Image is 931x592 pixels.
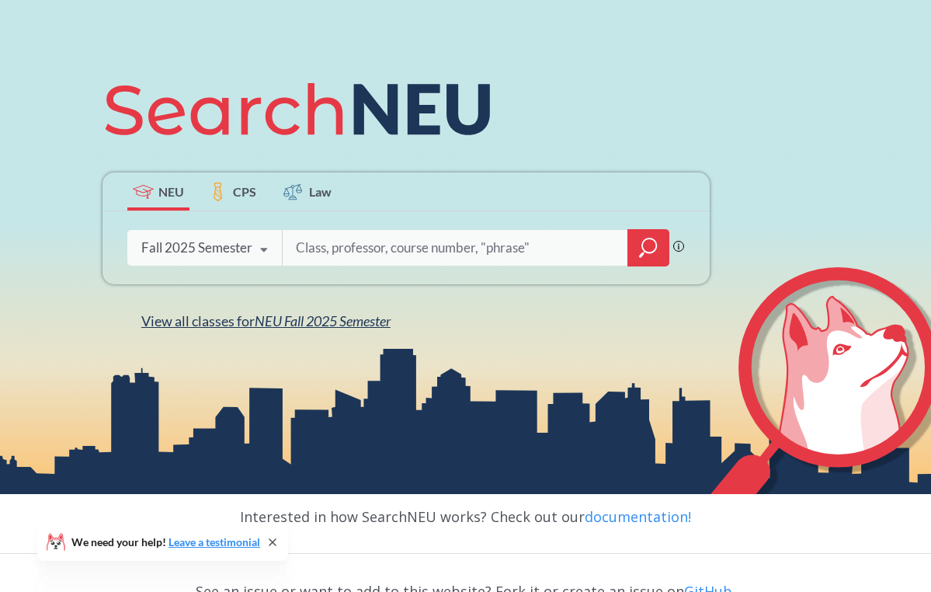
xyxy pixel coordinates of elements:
svg: magnifying glass [639,237,658,259]
span: NEU [158,183,184,200]
div: Fall 2025 Semester [141,239,252,256]
span: View all classes for [141,312,391,329]
span: CPS [233,183,256,200]
div: magnifying glass [627,229,669,266]
span: Law [309,183,332,200]
a: documentation! [585,507,691,526]
span: NEU Fall 2025 Semester [255,312,391,329]
input: Class, professor, course number, "phrase" [294,232,617,264]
